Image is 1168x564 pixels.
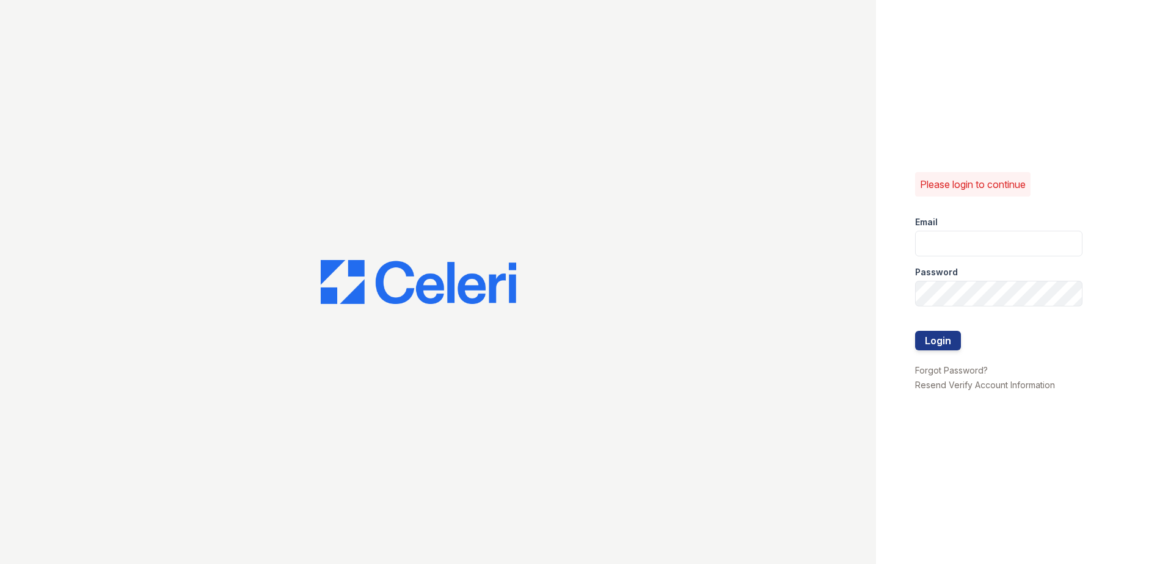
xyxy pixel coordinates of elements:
button: Login [915,331,961,350]
label: Password [915,266,958,278]
a: Resend Verify Account Information [915,380,1055,390]
img: CE_Logo_Blue-a8612792a0a2168367f1c8372b55b34899dd931a85d93a1a3d3e32e68fde9ad4.png [321,260,516,304]
label: Email [915,216,938,228]
p: Please login to continue [920,177,1026,192]
a: Forgot Password? [915,365,988,375]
